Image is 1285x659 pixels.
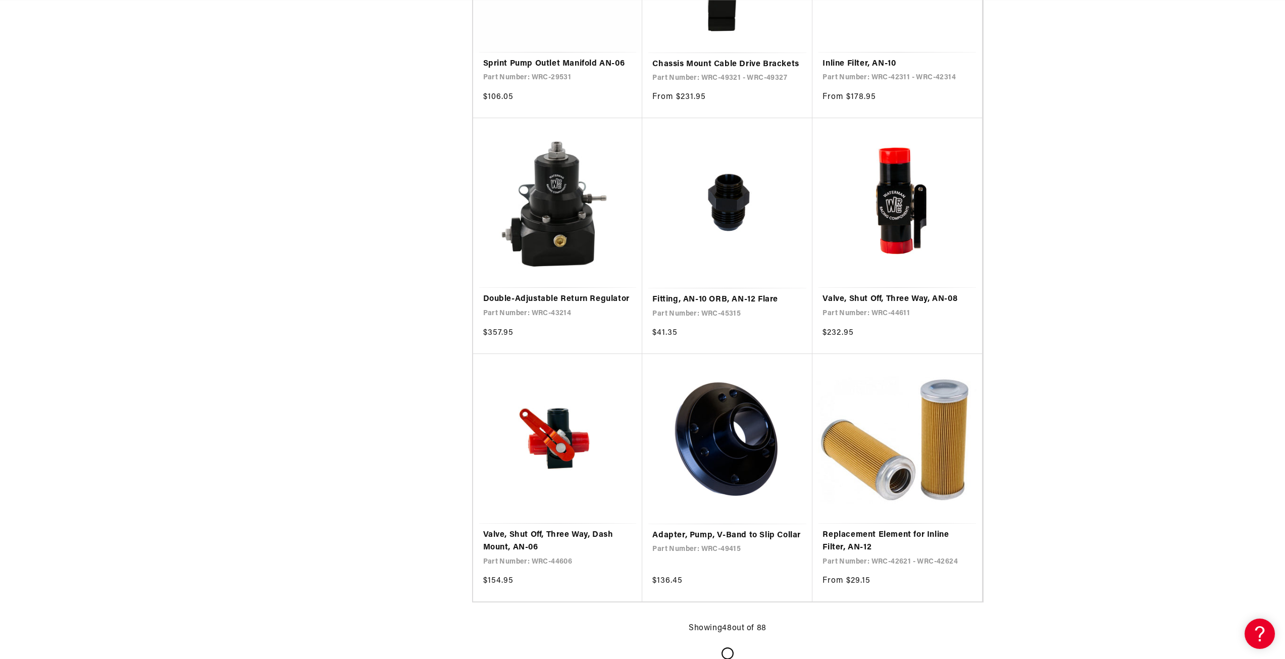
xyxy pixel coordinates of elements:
[823,58,972,71] a: Inline Filter, AN-10
[823,293,972,306] a: Valve, Shut Off, Three Way, AN-08
[652,58,802,71] a: Chassis Mount Cable Drive Brackets
[823,529,972,554] a: Replacement Element for Inline Filter, AN-12
[483,58,633,71] a: Sprint Pump Outlet Manifold AN-06
[689,622,766,635] p: Showing out of 88
[652,293,802,307] a: Fitting, AN-10 ORB, AN-12 Flare
[483,529,633,554] a: Valve, Shut Off, Three Way, Dash Mount, AN-06
[483,293,633,306] a: Double-Adjustable Return Regulator
[652,529,802,542] a: Adapter, Pump, V-Band to Slip Collar
[722,624,732,632] span: 48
